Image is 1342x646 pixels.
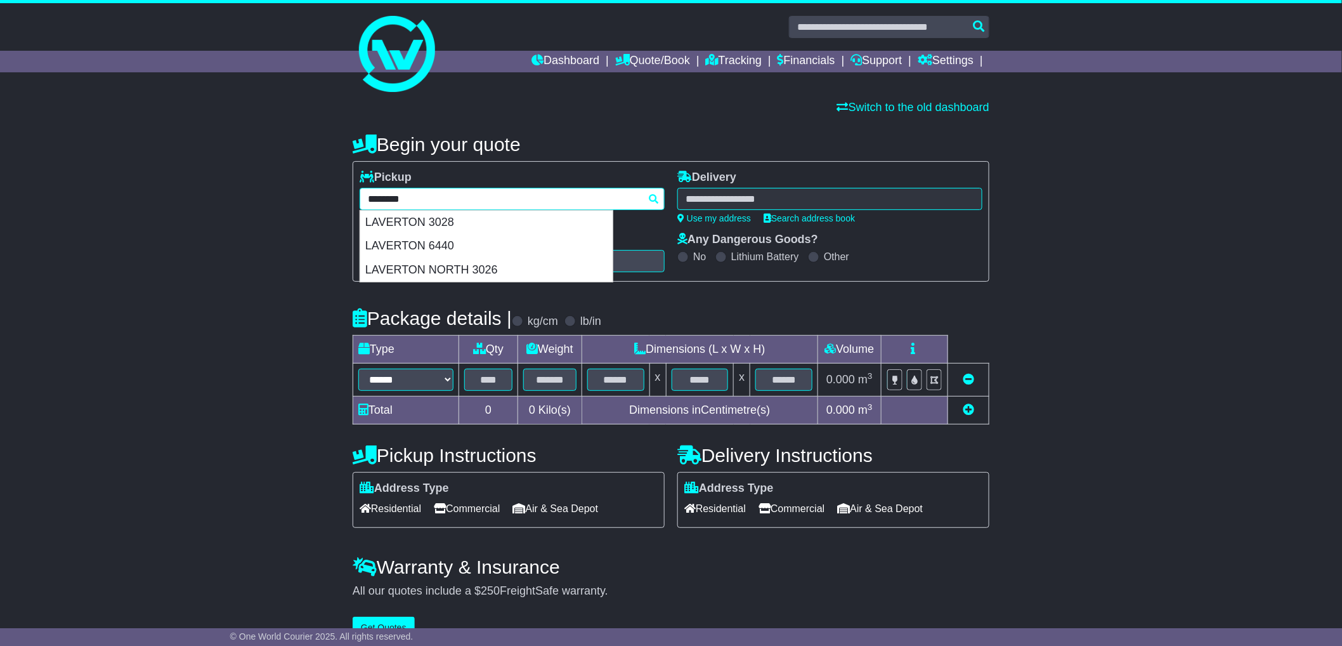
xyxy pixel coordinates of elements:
span: © One World Courier 2025. All rights reserved. [230,631,414,642]
h4: Pickup Instructions [353,445,665,466]
span: 0 [529,404,535,416]
div: LAVERTON NORTH 3026 [360,258,613,282]
sup: 3 [868,402,873,412]
td: Volume [818,336,881,364]
a: Quote/Book [615,51,690,72]
a: Dashboard [531,51,599,72]
div: LAVERTON 3028 [360,211,613,235]
span: Commercial [759,499,824,518]
td: Weight [518,336,582,364]
h4: Delivery Instructions [677,445,989,466]
td: 0 [459,397,518,425]
label: Lithium Battery [731,251,799,263]
td: Total [353,397,459,425]
span: 0.000 [826,373,855,386]
label: No [693,251,706,263]
td: x [649,364,666,397]
label: Delivery [677,171,736,185]
span: Residential [360,499,421,518]
td: Qty [459,336,518,364]
label: kg/cm [528,315,558,329]
h4: Package details | [353,308,512,329]
button: Get Quotes [353,617,415,639]
h4: Warranty & Insurance [353,557,989,577]
a: Add new item [963,404,974,416]
h4: Begin your quote [353,134,989,155]
label: Other [824,251,849,263]
typeahead: Please provide city [360,188,665,210]
span: Air & Sea Depot [838,499,923,518]
label: Any Dangerous Goods? [677,233,818,247]
span: Commercial [434,499,500,518]
td: Dimensions (L x W x H) [582,336,818,364]
span: Air & Sea Depot [513,499,599,518]
span: m [858,373,873,386]
a: Use my address [677,213,751,223]
a: Settings [918,51,974,72]
span: 0.000 [826,404,855,416]
span: m [858,404,873,416]
span: Residential [684,499,746,518]
div: All our quotes include a $ FreightSafe warranty. [353,584,989,598]
label: Address Type [360,482,449,496]
a: Tracking [706,51,762,72]
a: Remove this item [963,373,974,386]
div: LAVERTON 6440 [360,234,613,258]
sup: 3 [868,371,873,381]
label: Pickup [360,171,412,185]
label: Address Type [684,482,774,496]
td: Dimensions in Centimetre(s) [582,397,818,425]
td: Kilo(s) [518,397,582,425]
td: Type [353,336,459,364]
a: Search address book [764,213,855,223]
span: 250 [481,584,500,597]
a: Switch to the old dashboard [837,101,989,114]
td: x [734,364,750,397]
a: Support [851,51,902,72]
label: lb/in [580,315,601,329]
a: Financials [778,51,835,72]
